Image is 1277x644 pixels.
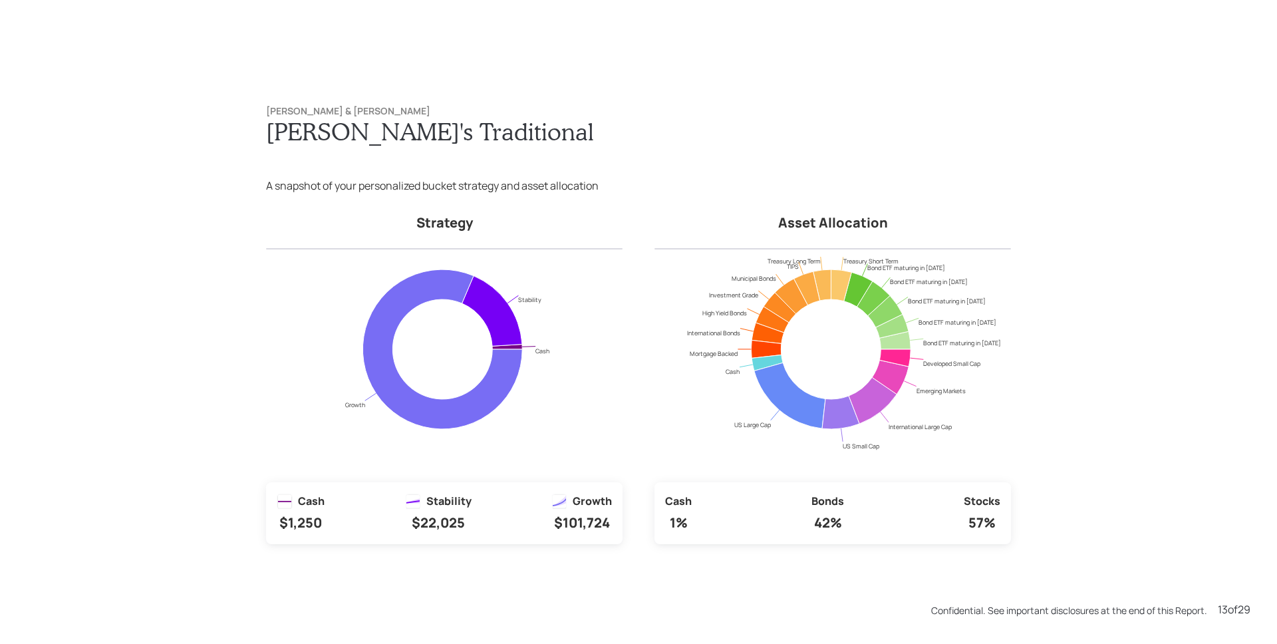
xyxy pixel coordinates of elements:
[412,512,465,534] h4: $22,025
[426,493,472,510] h5: Stability
[554,512,610,534] h4: $101,724
[670,512,688,534] h4: 1%
[917,386,966,395] text: Emerging Markets
[964,493,1000,510] h5: Stocks
[923,359,980,368] text: Developed Small Cap
[573,493,612,510] h5: Growth
[345,401,365,409] text: Growth
[665,493,692,510] h5: Cash
[919,318,996,327] text: Bond ETF maturing in [DATE]
[931,603,1207,617] div: Confidential. See important disclosures at the end of this Report.
[279,512,322,534] h4: $1,250
[518,295,541,304] text: Stability
[923,339,1001,347] text: Bond ETF maturing in [DATE]
[890,277,968,286] text: Bond ETF maturing in [DATE]
[889,422,952,430] text: International Large Cap
[654,212,1011,234] h4: Asset Allocation
[787,262,799,271] text: TIPS
[732,274,776,283] text: Municipal Bonds
[266,117,1011,146] h1: [PERSON_NAME]'s Traditional
[535,346,549,355] text: Cash
[1218,601,1250,617] div: 13 of 29
[908,297,986,305] text: Bond ETF maturing in [DATE]
[298,493,325,510] h5: Cash
[811,493,844,510] h5: Bonds
[726,367,740,376] text: Cash
[734,420,771,428] text: US Large Cap
[690,349,738,358] text: Mortgage Backed
[702,309,747,317] text: High Yield Bonds
[266,106,1011,117] h6: [PERSON_NAME] & [PERSON_NAME]
[843,257,899,265] text: Treasury Short Term
[266,178,1011,194] p: A snapshot of your personalized bucket strategy and asset allocation
[687,328,740,337] text: International Bonds
[968,512,996,534] h4: 57%
[768,257,821,265] text: Treasury Long Term
[709,291,758,299] text: Investment Grade
[814,512,842,534] h4: 42%
[266,212,623,234] h4: Strategy
[843,441,879,450] text: US Small Cap
[867,263,945,272] text: Bond ETF maturing in [DATE]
